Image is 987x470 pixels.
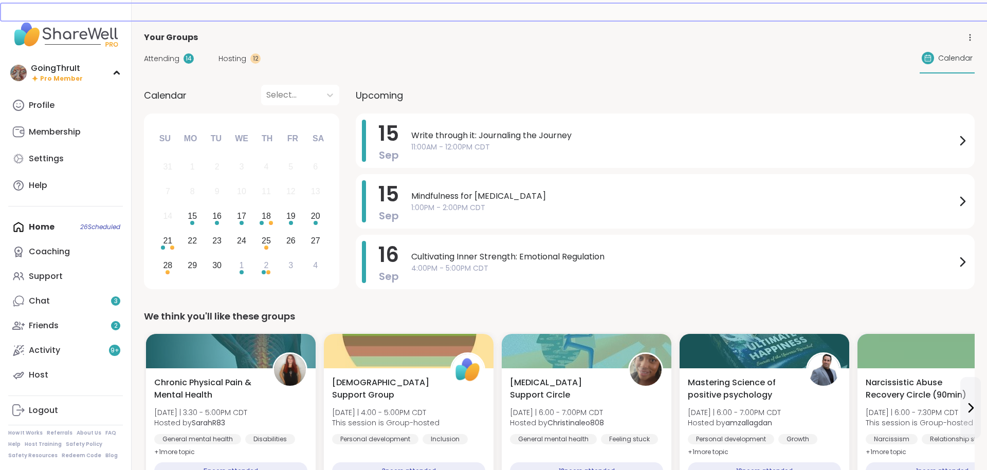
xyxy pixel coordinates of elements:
[8,16,123,52] img: ShareWell Nav Logo
[29,180,47,191] div: Help
[307,127,330,150] div: Sa
[8,289,123,313] a: Chat3
[510,418,604,428] span: Hosted by
[630,354,662,386] img: Christinaleo808
[304,230,326,252] div: Choose Saturday, September 27th, 2025
[157,254,179,276] div: Choose Sunday, September 28th, 2025
[114,297,118,306] span: 3
[29,100,54,111] div: Profile
[29,246,70,257] div: Coaching
[332,377,439,401] span: [DEMOGRAPHIC_DATA] Support Group
[311,234,320,248] div: 27
[601,434,658,444] div: Feeling stuck
[8,173,123,198] a: Help
[113,247,121,255] iframe: Spotlight
[29,153,64,164] div: Settings
[311,209,320,223] div: 20
[181,230,204,252] div: Choose Monday, September 22nd, 2025
[8,363,123,387] a: Host
[157,230,179,252] div: Choose Sunday, September 21st, 2025
[212,234,222,248] div: 23
[77,429,101,437] a: About Us
[47,429,72,437] a: Referrals
[332,407,440,418] span: [DATE] | 4:00 - 5:00PM CDT
[286,234,296,248] div: 26
[8,452,58,459] a: Safety Resources
[725,418,772,428] b: amzallagdan
[105,452,118,459] a: Blog
[411,202,956,213] span: 1:00PM - 2:00PM CDT
[245,434,295,444] div: Disabilities
[237,184,246,198] div: 10
[688,418,781,428] span: Hosted by
[144,88,187,102] span: Calendar
[155,155,327,277] div: month 2025-09
[379,269,399,284] span: Sep
[190,160,195,174] div: 1
[163,160,172,174] div: 31
[286,209,296,223] div: 19
[411,142,956,153] span: 11:00AM - 12:00PM CDT
[206,254,228,276] div: Choose Tuesday, September 30th, 2025
[212,209,222,223] div: 16
[304,205,326,228] div: Choose Saturday, September 20th, 2025
[105,429,116,437] a: FAQ
[29,295,50,307] div: Chat
[510,377,617,401] span: [MEDICAL_DATA] Support Circle
[231,205,253,228] div: Choose Wednesday, September 17th, 2025
[205,127,227,150] div: Tu
[179,127,202,150] div: Mo
[262,234,271,248] div: 25
[10,65,27,81] img: GoingThruIt
[231,254,253,276] div: Choose Wednesday, October 1st, 2025
[411,251,956,263] span: Cultivating Inner Strength: Emotional Regulation
[262,209,271,223] div: 18
[154,418,247,428] span: Hosted by
[452,354,484,386] img: ShareWell
[29,271,63,282] div: Support
[866,434,918,444] div: Narcissism
[332,418,440,428] span: This session is Group-hosted
[311,184,320,198] div: 13
[66,441,102,448] a: Safety Policy
[62,452,101,459] a: Redeem Code
[379,148,399,162] span: Sep
[192,418,225,428] b: SarahR83
[8,313,123,338] a: Friends2
[280,205,302,228] div: Choose Friday, September 19th, 2025
[29,369,48,381] div: Host
[206,156,228,178] div: Not available Tuesday, September 2nd, 2025
[8,338,123,363] a: Activity9+
[688,434,774,444] div: Personal development
[114,322,118,330] span: 2
[281,127,304,150] div: Fr
[218,53,246,64] span: Hosting
[778,434,817,444] div: Growth
[231,156,253,178] div: Not available Wednesday, September 3rd, 2025
[688,407,781,418] span: [DATE] | 6:00 - 7:00PM CDT
[190,184,195,198] div: 8
[256,127,279,150] div: Th
[332,434,418,444] div: Personal development
[280,230,302,252] div: Choose Friday, September 26th, 2025
[8,441,21,448] a: Help
[547,418,604,428] b: Christinaleo808
[31,63,83,74] div: GoingThruIt
[688,377,795,401] span: Mastering Science of positive psychology
[25,441,62,448] a: Host Training
[274,354,306,386] img: SarahR83
[144,53,179,64] span: Attending
[255,156,278,178] div: Not available Thursday, September 4th, 2025
[181,205,204,228] div: Choose Monday, September 15th, 2025
[8,239,123,264] a: Coaching
[206,205,228,228] div: Choose Tuesday, September 16th, 2025
[154,407,247,418] span: [DATE] | 3:30 - 5:00PM CDT
[237,234,246,248] div: 24
[154,377,261,401] span: Chronic Physical Pain & Mental Health
[411,263,956,274] span: 4:00PM - 5:00PM CDT
[8,398,123,423] a: Logout
[304,156,326,178] div: Not available Saturday, September 6th, 2025
[8,264,123,289] a: Support
[250,53,261,64] div: 12
[280,156,302,178] div: Not available Friday, September 5th, 2025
